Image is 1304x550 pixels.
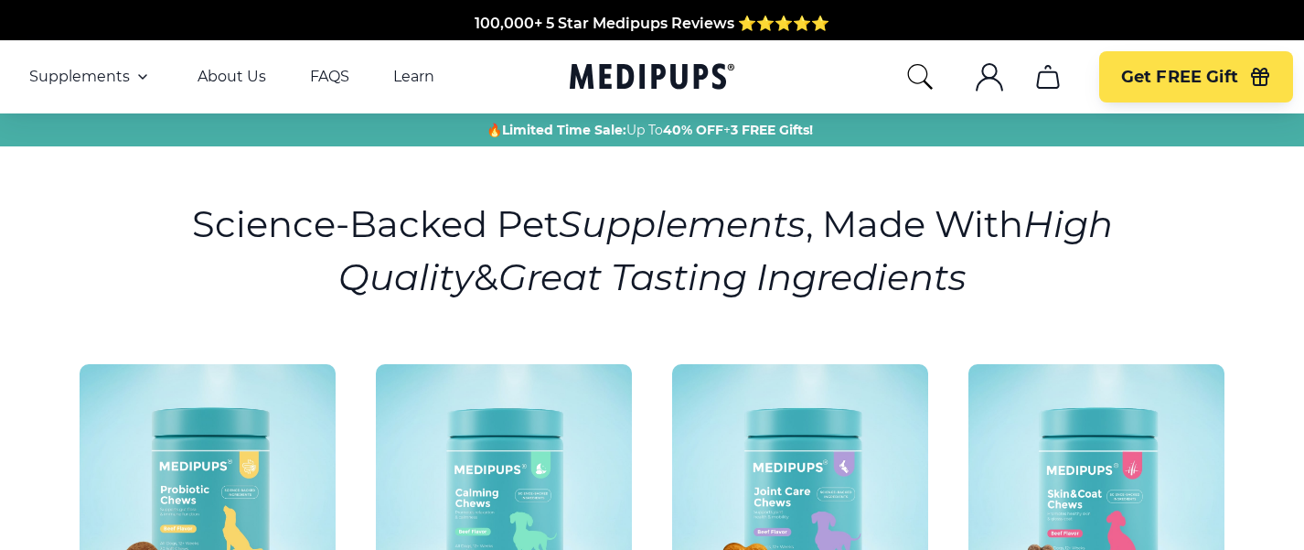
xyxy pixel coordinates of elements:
[905,62,935,92] button: search
[559,201,806,246] i: Supplements
[310,68,349,86] a: FAQS
[967,55,1011,99] button: account
[1099,51,1293,102] button: Get FREE Gift
[1026,55,1070,99] button: cart
[570,59,734,97] a: Medipups
[29,66,154,88] button: Supplements
[29,68,130,86] span: Supplements
[486,121,813,139] span: 🔥 Up To +
[498,254,967,299] i: Great Tasting Ingredients
[393,68,434,86] a: Learn
[1121,67,1238,88] span: Get FREE Gift
[348,34,957,51] span: Made In The [GEOGRAPHIC_DATA] from domestic & globally sourced ingredients
[118,198,1186,304] h1: Science-Backed Pet , Made With &
[198,68,266,86] a: About Us
[475,12,829,29] span: 100,000+ 5 Star Medipups Reviews ⭐️⭐️⭐️⭐️⭐️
